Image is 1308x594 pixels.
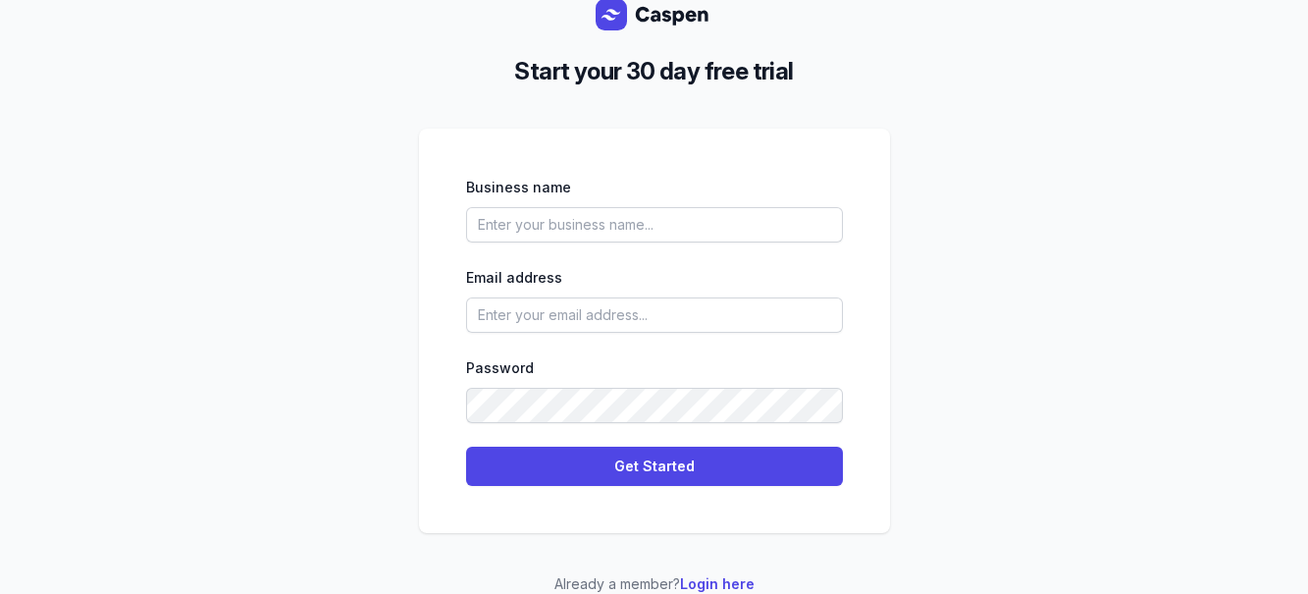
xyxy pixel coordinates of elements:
[466,207,843,243] input: Enter your business name...
[478,455,831,478] span: Get Started
[466,176,843,199] div: Business name
[466,356,843,380] div: Password
[466,266,843,290] div: Email address
[466,447,843,486] button: Get Started
[435,54,874,89] h2: Start your 30 day free trial
[680,575,755,592] a: Login here
[466,297,843,333] input: Enter your email address...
